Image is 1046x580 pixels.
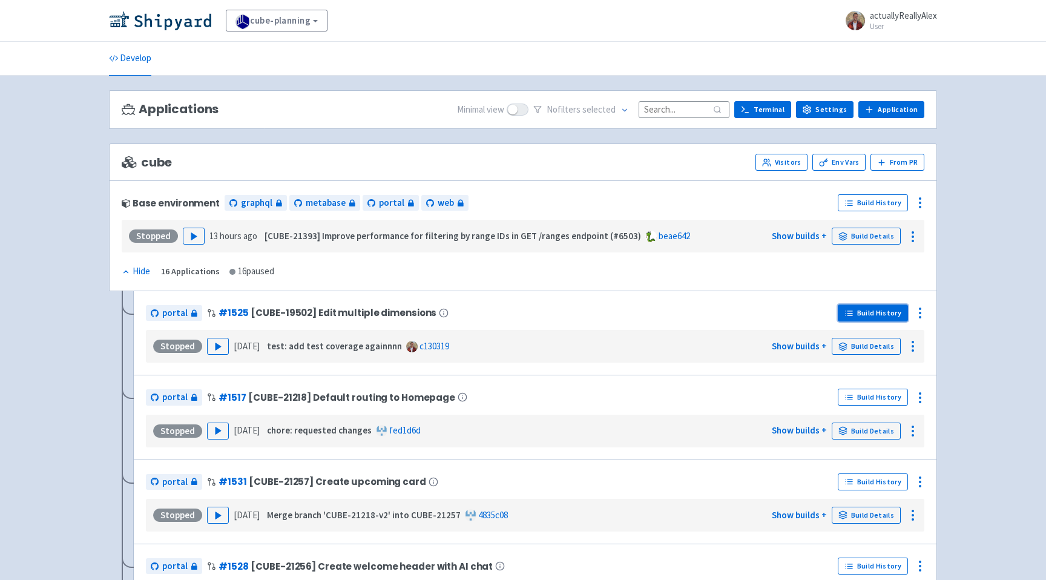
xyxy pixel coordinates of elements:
span: graphql [241,196,272,210]
div: 16 paused [229,265,274,278]
div: 16 Applications [161,265,220,278]
strong: test: add test coverage againnnn [267,340,402,352]
a: Show builds + [772,424,827,436]
a: metabase [289,195,360,211]
strong: Merge branch 'CUBE-21218-v2' into CUBE-21257 [267,509,461,521]
time: [DATE] [234,340,260,352]
time: [DATE] [234,424,260,436]
a: Settings [796,101,854,118]
div: Stopped [129,229,178,243]
a: portal [146,305,202,321]
a: #1531 [219,475,246,488]
span: portal [162,306,188,320]
a: Develop [109,42,151,76]
span: cube [122,156,172,170]
span: portal [162,391,188,404]
a: Build Details [832,423,901,440]
button: Play [183,228,205,245]
span: [CUBE-21218] Default routing to Homepage [248,392,455,403]
a: Terminal [734,101,791,118]
strong: chore: requested changes [267,424,372,436]
a: beae642 [659,230,690,242]
span: portal [162,559,188,573]
a: Build History [838,305,908,321]
button: Play [207,423,229,440]
button: Hide [122,265,151,278]
div: Base environment [122,198,220,208]
a: actuallyReallyAlex User [838,11,937,30]
a: web [421,195,469,211]
button: Play [207,338,229,355]
div: Stopped [153,424,202,438]
span: actuallyReallyAlex [870,10,937,21]
img: Shipyard logo [109,11,211,30]
span: [CUBE-21256] Create welcome header with AI chat [251,561,493,572]
small: User [870,22,937,30]
a: Build Details [832,228,901,245]
button: Play [207,507,229,524]
a: portal [363,195,419,211]
a: Visitors [755,154,808,171]
a: Show builds + [772,509,827,521]
a: portal [146,474,202,490]
div: Hide [122,265,150,278]
span: No filter s [547,103,616,117]
span: [CUBE-19502] Edit multiple dimensions [251,308,436,318]
a: portal [146,558,202,575]
a: #1525 [219,306,248,319]
span: portal [379,196,404,210]
button: From PR [870,154,924,171]
a: graphql [225,195,287,211]
time: 13 hours ago [209,230,257,242]
a: #1517 [219,391,246,404]
span: metabase [306,196,346,210]
a: Show builds + [772,340,827,352]
a: c130319 [419,340,449,352]
a: Env Vars [812,154,866,171]
h3: Applications [122,102,219,116]
input: Search... [639,101,729,117]
span: web [438,196,454,210]
div: Stopped [153,340,202,353]
a: Build Details [832,507,901,524]
span: portal [162,475,188,489]
span: Minimal view [457,103,504,117]
a: #1528 [219,560,248,573]
span: selected [582,104,616,115]
a: Show builds + [772,230,827,242]
div: Stopped [153,509,202,522]
a: 4835c08 [478,509,508,521]
span: [CUBE-21257] Create upcoming card [249,476,426,487]
a: Build History [838,558,908,575]
a: Application [858,101,924,118]
a: Build Details [832,338,901,355]
a: portal [146,389,202,406]
a: Build History [838,473,908,490]
a: Build History [838,194,908,211]
strong: [CUBE-21393] Improve performance for filtering by range IDs in GET /ranges endpoint (#6503) [265,230,641,242]
a: Build History [838,389,908,406]
a: fed1d6d [389,424,421,436]
time: [DATE] [234,509,260,521]
a: cube-planning [226,10,327,31]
